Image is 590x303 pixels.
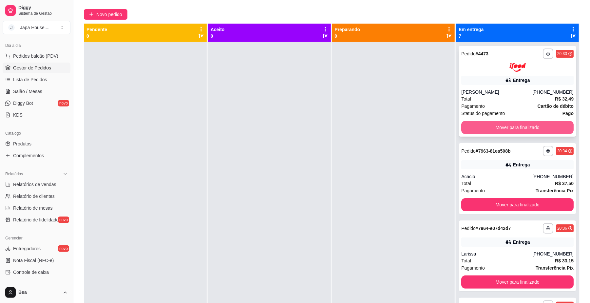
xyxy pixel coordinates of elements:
p: 0 [211,33,225,39]
p: Pendente [86,26,107,33]
span: Sistema de Gestão [18,11,68,16]
button: Mover para finalizado [461,275,574,289]
button: Bea [3,285,70,300]
span: Pagamento [461,264,485,272]
div: Acacio [461,173,532,180]
span: Diggy [18,5,68,11]
strong: Transferência Pix [536,188,574,193]
p: Em entrega [459,26,484,33]
button: Select a team [3,21,70,34]
div: 20:34 [557,148,567,154]
span: Total [461,180,471,187]
img: ifood [509,63,526,72]
button: Novo pedido [84,9,127,20]
a: Controle de caixa [3,267,70,277]
strong: Cartão de débito [538,104,574,109]
span: Complementos [13,152,44,159]
span: Relatórios de vendas [13,181,56,188]
a: Entregadoresnovo [3,243,70,254]
span: Pagamento [461,103,485,110]
span: Relatório de fidelidade [13,217,59,223]
strong: Transferência Pix [536,265,574,271]
a: KDS [3,110,70,120]
span: Entregadores [13,245,41,252]
span: Pedidos balcão (PDV) [13,53,58,59]
a: Salão / Mesas [3,86,70,97]
a: Complementos [3,150,70,161]
button: Mover para finalizado [461,121,574,134]
div: 20:33 [557,51,567,56]
a: Relatório de clientes [3,191,70,201]
span: Pedido [461,51,476,56]
span: Controle de fiado [13,281,48,287]
strong: R$ 37,50 [555,181,574,186]
p: 7 [459,33,484,39]
div: [PHONE_NUMBER] [532,173,574,180]
span: Total [461,257,471,264]
span: plus [89,12,94,17]
span: Status do pagamento [461,110,505,117]
div: Catálogo [3,128,70,139]
span: Controle de caixa [13,269,49,275]
a: Produtos [3,139,70,149]
div: Japa House. ... [20,24,49,31]
span: Relatório de mesas [13,205,53,211]
p: 0 [86,33,107,39]
span: Pagamento [461,187,485,194]
a: Relatórios de vendas [3,179,70,190]
div: 20:36 [557,226,567,231]
strong: R$ 33,15 [555,258,574,263]
a: Diggy Botnovo [3,98,70,108]
strong: # 7963-81ea508b [476,148,511,154]
p: Preparando [335,26,360,33]
a: Relatório de fidelidadenovo [3,215,70,225]
a: Controle de fiado [3,279,70,289]
span: Produtos [13,141,31,147]
span: KDS [13,112,23,118]
span: J [8,24,15,31]
button: Pedidos balcão (PDV) [3,51,70,61]
div: Dia a dia [3,40,70,51]
p: 0 [335,33,360,39]
span: Nota Fiscal (NFC-e) [13,257,54,264]
a: Relatório de mesas [3,203,70,213]
div: Gerenciar [3,233,70,243]
a: Nota Fiscal (NFC-e) [3,255,70,266]
a: Gestor de Pedidos [3,63,70,73]
span: Relatórios [5,171,23,177]
strong: # 7964-e07d42d7 [476,226,511,231]
span: Lista de Pedidos [13,76,47,83]
span: Bea [18,290,60,295]
span: Gestor de Pedidos [13,65,51,71]
div: [PHONE_NUMBER] [532,89,574,95]
span: Salão / Mesas [13,88,42,95]
div: Entrega [513,161,530,168]
button: Mover para finalizado [461,198,574,211]
span: Total [461,95,471,103]
strong: R$ 32,49 [555,96,574,102]
div: Entrega [513,77,530,84]
p: Aceito [211,26,225,33]
a: DiggySistema de Gestão [3,3,70,18]
div: [PERSON_NAME] [461,89,532,95]
strong: # 4473 [476,51,488,56]
span: Diggy Bot [13,100,33,106]
div: [PHONE_NUMBER] [532,251,574,257]
a: Lista de Pedidos [3,74,70,85]
div: Entrega [513,239,530,245]
span: Novo pedido [96,11,122,18]
strong: Pago [562,111,574,116]
span: Relatório de clientes [13,193,55,199]
div: Larissa [461,251,532,257]
span: Pedido [461,148,476,154]
span: Pedido [461,226,476,231]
